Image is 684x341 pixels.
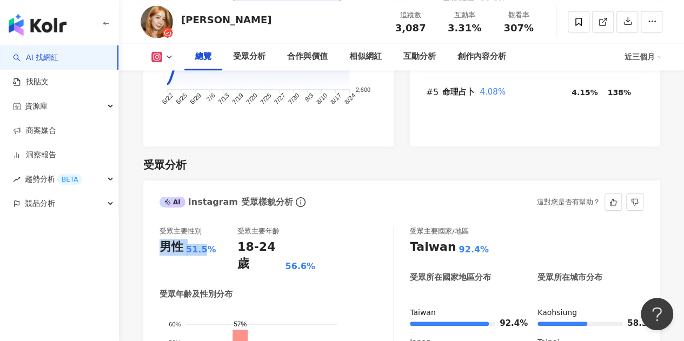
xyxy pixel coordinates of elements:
a: 找貼文 [13,77,49,88]
span: 資源庫 [25,94,48,118]
a: 洞察報告 [13,150,56,161]
div: 合作與價值 [287,50,328,63]
div: 這對您是否有幫助？ [537,194,600,210]
div: 總覽 [195,50,211,63]
a: 商案媒合 [13,125,56,136]
tspan: 8/24 [343,91,357,106]
tspan: 6/22 [161,91,175,106]
img: KOL Avatar [141,5,173,38]
span: 3.31% [448,23,481,34]
tspan: 7/25 [258,91,273,106]
span: 92.4% [500,319,516,327]
span: 138% [607,88,630,97]
tspan: 8/3 [303,91,315,103]
tspan: 60% [169,321,181,327]
div: AI [160,197,185,208]
span: 58.3% [627,319,643,327]
div: 相似網紅 [349,50,382,63]
span: info-circle [294,196,307,209]
div: 觀看率 [498,10,539,21]
div: [PERSON_NAME] [181,13,271,26]
tspan: 7/20 [244,91,259,106]
iframe: Help Scout Beacon - Open [641,298,673,330]
div: 受眾主要性別 [160,226,202,236]
div: 受眾所在城市分布 [537,272,602,283]
div: 受眾年齡及性別分布 [160,289,233,300]
span: 4.15% [572,88,598,97]
div: 受眾分析 [143,157,187,172]
div: 92.4% [459,244,489,256]
tspan: 8/10 [315,91,329,106]
tspan: 7/6 [205,91,217,103]
tspan: 7/19 [230,91,245,106]
tspan: 8/17 [329,91,343,106]
img: logo [9,14,67,36]
div: Taiwan [410,307,516,318]
div: 受眾分析 [233,50,265,63]
div: Instagram 受眾樣貌分析 [160,196,293,208]
div: 51.5% [186,244,216,256]
span: 命理占卜 [442,87,475,97]
tspan: 7/13 [216,91,231,106]
span: 競品分析 [25,191,55,216]
div: 近三個月 [625,48,662,65]
div: 受眾主要國家/地區 [410,226,468,236]
span: 307% [503,23,534,34]
tspan: 7/27 [273,91,287,106]
div: Kaohsiung [537,307,643,318]
div: 男性 [160,239,183,256]
a: searchAI 找網紅 [13,52,58,63]
span: 4.08% [480,87,506,97]
div: 互動分析 [403,50,436,63]
tspan: 2,600 [355,86,370,93]
div: 56.6% [285,260,315,272]
div: 追蹤數 [390,10,431,21]
span: rise [13,176,21,183]
div: Taiwan [410,239,456,256]
div: 受眾主要年齡 [237,226,280,236]
div: 互動率 [444,10,485,21]
div: 18-24 歲 [237,239,282,272]
div: 創作內容分析 [457,50,506,63]
span: dislike [631,198,639,206]
tspan: 7/30 [287,91,301,106]
div: 受眾所在國家地區分布 [410,272,491,283]
span: 3,087 [395,22,426,34]
span: like [609,198,617,206]
tspan: 6/25 [174,91,189,106]
span: 趨勢分析 [25,167,82,191]
tspan: 6/29 [188,91,203,106]
div: #5 [426,85,442,99]
div: BETA [57,174,82,185]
